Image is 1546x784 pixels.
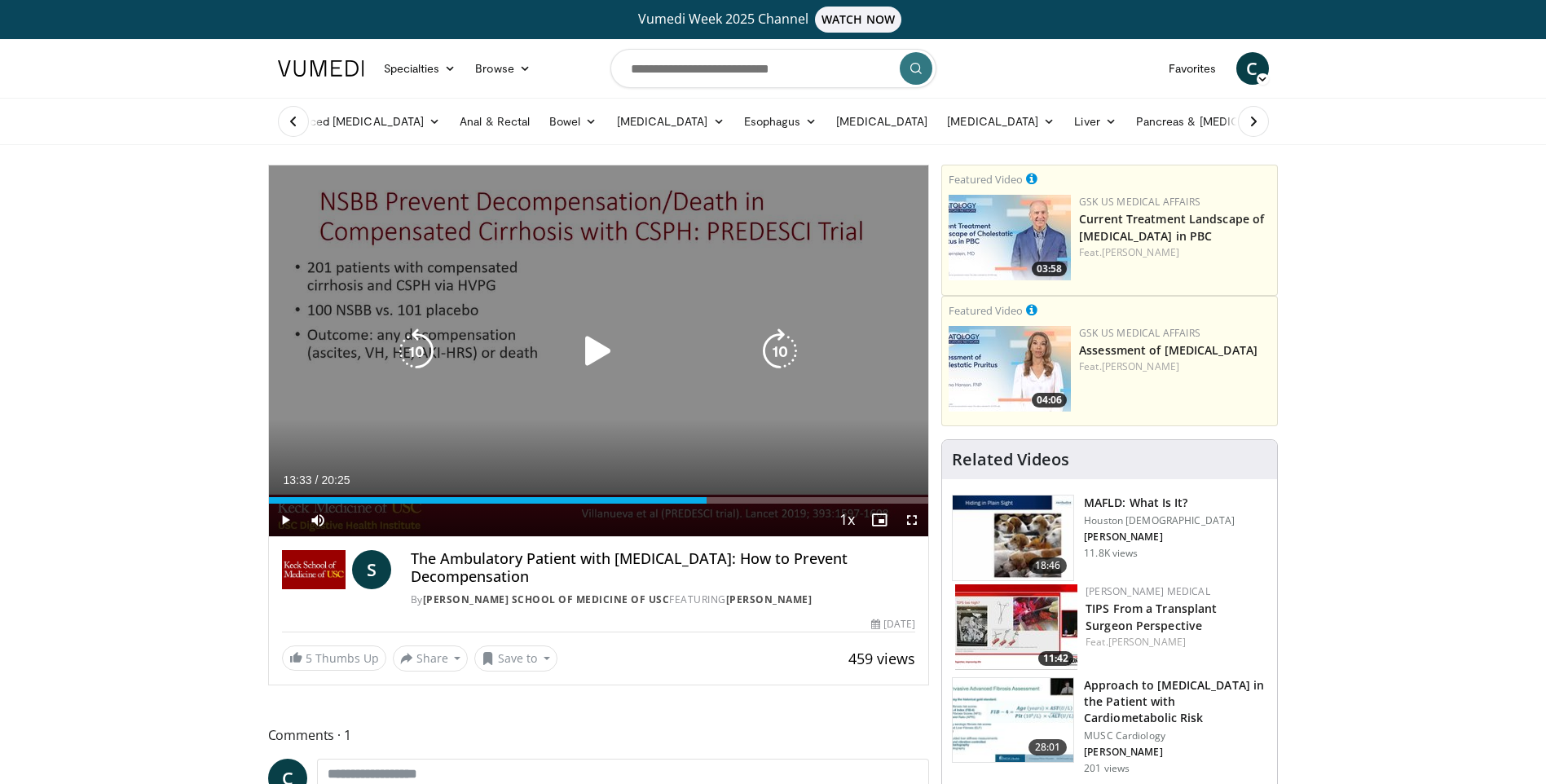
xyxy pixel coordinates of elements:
img: VuMedi Logo [278,60,364,77]
a: 28:01 Approach to [MEDICAL_DATA] in the Patient with Cardiometabolic Risk MUSC Cardiology [PERSON... [952,677,1267,775]
div: Feat. [1086,635,1264,650]
a: 5 Thumbs Up [282,645,386,671]
a: [PERSON_NAME] [726,592,813,606]
a: S [352,550,391,589]
p: [PERSON_NAME] [1084,746,1267,759]
a: Current Treatment Landscape of [MEDICAL_DATA] in PBC [1079,211,1264,244]
span: 459 views [848,649,915,668]
a: 18:46 MAFLD: What Is It? Houston [DEMOGRAPHIC_DATA] [PERSON_NAME] 11.8K views [952,495,1267,581]
img: 0ec84670-2ae8-4486-a26b-2f80e95d5efd.150x105_q85_crop-smart_upscale.jpg [953,678,1073,763]
a: Vumedi Week 2025 ChannelWATCH NOW [280,7,1266,33]
div: [DATE] [871,617,915,632]
img: 4003d3dc-4d84-4588-a4af-bb6b84f49ae6.150x105_q85_crop-smart_upscale.jpg [955,584,1077,670]
div: By FEATURING [411,592,916,607]
p: 201 views [1084,762,1130,775]
a: 03:58 [949,195,1071,280]
h4: The Ambulatory Patient with [MEDICAL_DATA]: How to Prevent Decompensation [411,550,916,585]
a: [PERSON_NAME] Medical [1086,584,1210,598]
a: GSK US Medical Affairs [1079,195,1200,209]
button: Play [269,504,302,536]
div: Feat. [1079,359,1271,374]
a: [MEDICAL_DATA] [826,105,937,138]
button: Share [393,645,469,672]
span: 13:33 [284,473,312,487]
span: Comments 1 [268,725,930,746]
button: Save to [474,645,557,672]
a: [PERSON_NAME] School of Medicine of USC [423,592,670,606]
small: Featured Video [949,172,1023,187]
a: [PERSON_NAME] [1102,359,1179,373]
a: Favorites [1159,52,1227,85]
a: [MEDICAL_DATA] [937,105,1064,138]
a: Browse [465,52,540,85]
span: 11:42 [1038,651,1073,666]
a: C [1236,52,1269,85]
span: 5 [306,650,312,666]
img: 80648b2f-fef7-42cf-9147-40ea3e731334.jpg.150x105_q85_crop-smart_upscale.jpg [949,195,1071,280]
a: Bowel [540,105,606,138]
button: Enable picture-in-picture mode [863,504,896,536]
a: Liver [1064,105,1125,138]
a: Advanced [MEDICAL_DATA] [268,105,451,138]
a: Pancreas & [MEDICAL_DATA] [1126,105,1317,138]
a: 04:06 [949,326,1071,412]
p: MUSC Cardiology [1084,729,1267,742]
a: 11:42 [955,584,1077,670]
div: Feat. [1079,245,1271,260]
p: 11.8K views [1084,547,1138,560]
span: 03:58 [1032,262,1067,276]
span: 20:25 [321,473,350,487]
p: Houston [DEMOGRAPHIC_DATA] [1084,514,1235,527]
img: 31b7e813-d228-42d3-be62-e44350ef88b5.jpg.150x105_q85_crop-smart_upscale.jpg [949,326,1071,412]
video-js: Video Player [269,165,929,537]
a: [PERSON_NAME] [1108,635,1186,649]
span: 18:46 [1028,557,1068,574]
a: GSK US Medical Affairs [1079,326,1200,340]
img: Keck School of Medicine of USC [282,550,346,589]
a: Anal & Rectal [450,105,540,138]
h3: Approach to [MEDICAL_DATA] in the Patient with Cardiometabolic Risk [1084,677,1267,726]
a: [PERSON_NAME] [1102,245,1179,259]
a: TIPS From a Transplant Surgeon Perspective [1086,601,1217,633]
span: WATCH NOW [815,7,901,33]
p: [PERSON_NAME] [1084,531,1235,544]
img: 413dc738-b12d-4fd3-9105-56a13100a2ee.150x105_q85_crop-smart_upscale.jpg [953,496,1073,580]
a: [MEDICAL_DATA] [607,105,734,138]
a: Specialties [374,52,466,85]
button: Mute [302,504,334,536]
h3: MAFLD: What Is It? [1084,495,1235,511]
span: 04:06 [1032,393,1067,407]
span: 28:01 [1028,739,1068,755]
input: Search topics, interventions [610,49,936,88]
div: Progress Bar [269,497,929,504]
a: Esophagus [734,105,827,138]
button: Fullscreen [896,504,928,536]
a: Assessment of [MEDICAL_DATA] [1079,342,1258,358]
span: / [315,473,319,487]
h4: Related Videos [952,450,1069,469]
small: Featured Video [949,303,1023,318]
button: Playback Rate [830,504,863,536]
